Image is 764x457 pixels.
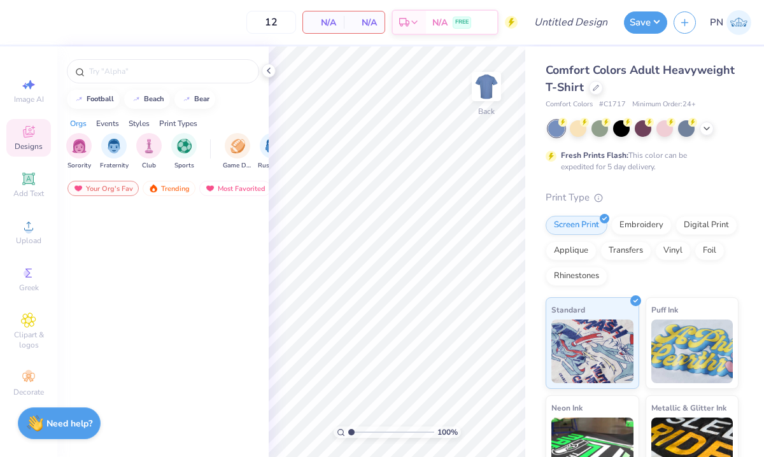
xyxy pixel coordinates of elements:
img: trend_line.gif [181,95,192,103]
span: Puff Ink [651,303,678,316]
span: Comfort Colors [546,99,593,110]
button: bear [174,90,215,109]
span: N/A [351,16,377,29]
span: Upload [16,236,41,246]
span: Sports [174,161,194,171]
span: Neon Ink [551,401,583,414]
div: filter for Rush & Bid [258,133,287,171]
img: Perry Nuckols [726,10,751,35]
div: filter for Sorority [66,133,92,171]
div: Transfers [600,241,651,260]
span: PN [710,15,723,30]
span: Game Day [223,161,252,171]
div: filter for Fraternity [100,133,129,171]
img: Club Image [142,139,156,153]
span: Image AI [14,94,44,104]
div: Rhinestones [546,267,607,286]
img: trend_line.gif [131,95,141,103]
span: Designs [15,141,43,151]
button: filter button [66,133,92,171]
div: filter for Club [136,133,162,171]
span: FREE [455,18,469,27]
span: 100 % [437,426,458,438]
input: Untitled Design [524,10,618,35]
strong: Need help? [46,418,92,430]
button: beach [124,90,170,109]
img: Game Day Image [230,139,245,153]
span: Greek [19,283,39,293]
div: beach [144,95,164,102]
div: Trending [143,181,195,196]
div: Print Type [546,190,739,205]
img: most_fav.gif [205,184,215,193]
img: Puff Ink [651,320,733,383]
span: # C1717 [599,99,626,110]
button: filter button [136,133,162,171]
img: most_fav.gif [73,184,83,193]
button: filter button [258,133,287,171]
img: trend_line.gif [74,95,84,103]
div: Foil [695,241,725,260]
div: Events [96,118,119,129]
div: Print Types [159,118,197,129]
span: N/A [432,16,448,29]
img: Sorority Image [72,139,87,153]
button: filter button [100,133,129,171]
button: filter button [223,133,252,171]
img: Back [474,74,499,99]
div: Screen Print [546,216,607,235]
strong: Fresh Prints Flash: [561,150,628,160]
button: filter button [171,133,197,171]
span: Rush & Bid [258,161,287,171]
button: football [67,90,120,109]
img: Standard [551,320,633,383]
div: Orgs [70,118,87,129]
span: Decorate [13,387,44,397]
div: Applique [546,241,597,260]
span: Metallic & Glitter Ink [651,401,726,414]
div: football [87,95,114,102]
span: Comfort Colors Adult Heavyweight T-Shirt [546,62,735,95]
img: Sports Image [177,139,192,153]
img: Fraternity Image [107,139,121,153]
input: – – [246,11,296,34]
div: bear [194,95,209,102]
div: This color can be expedited for 5 day delivery. [561,150,718,172]
span: Sorority [67,161,91,171]
div: Back [478,106,495,117]
span: Club [142,161,156,171]
a: PN [710,10,751,35]
span: Minimum Order: 24 + [632,99,696,110]
div: filter for Game Day [223,133,252,171]
div: Embroidery [611,216,672,235]
div: Styles [129,118,150,129]
span: N/A [311,16,336,29]
span: Clipart & logos [6,330,51,350]
div: filter for Sports [171,133,197,171]
div: Most Favorited [199,181,271,196]
img: trending.gif [148,184,159,193]
div: Your Org's Fav [67,181,139,196]
span: Fraternity [100,161,129,171]
button: Save [624,11,667,34]
div: Digital Print [676,216,737,235]
img: Rush & Bid Image [265,139,280,153]
input: Try "Alpha" [88,65,251,78]
span: Add Text [13,188,44,199]
span: Standard [551,303,585,316]
div: Vinyl [655,241,691,260]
